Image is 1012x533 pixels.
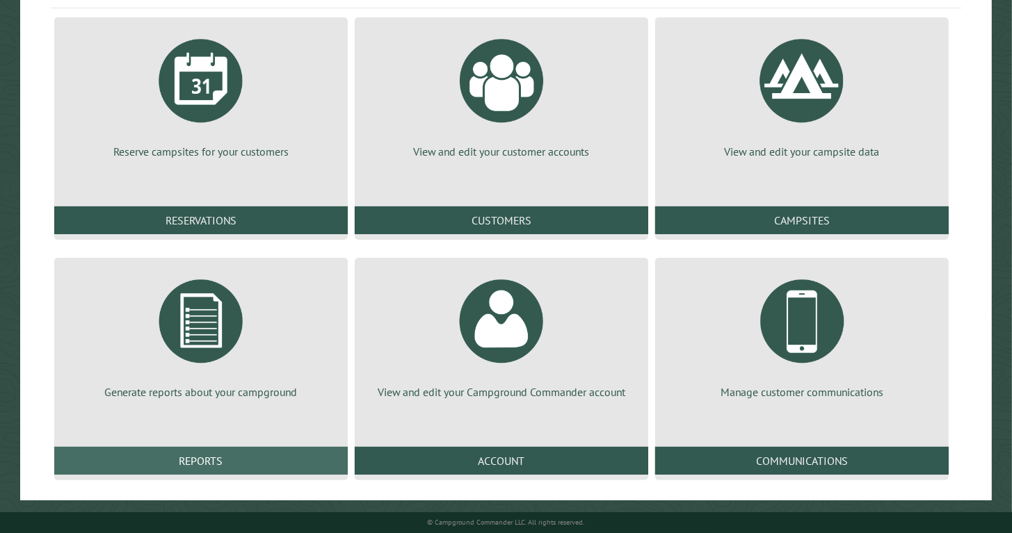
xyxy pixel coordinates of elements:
[71,384,331,400] p: Generate reports about your campground
[427,518,584,527] small: © Campground Commander LLC. All rights reserved.
[54,447,348,475] a: Reports
[371,384,632,400] p: View and edit your Campground Commander account
[71,28,331,159] a: Reserve campsites for your customers
[371,28,632,159] a: View and edit your customer accounts
[355,206,648,234] a: Customers
[71,144,331,159] p: Reserve campsites for your customers
[355,447,648,475] a: Account
[672,28,932,159] a: View and edit your campsite data
[672,384,932,400] p: Manage customer communications
[371,144,632,159] p: View and edit your customer accounts
[672,144,932,159] p: View and edit your campsite data
[655,206,949,234] a: Campsites
[371,269,632,400] a: View and edit your Campground Commander account
[71,269,331,400] a: Generate reports about your campground
[655,447,949,475] a: Communications
[672,269,932,400] a: Manage customer communications
[54,206,348,234] a: Reservations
